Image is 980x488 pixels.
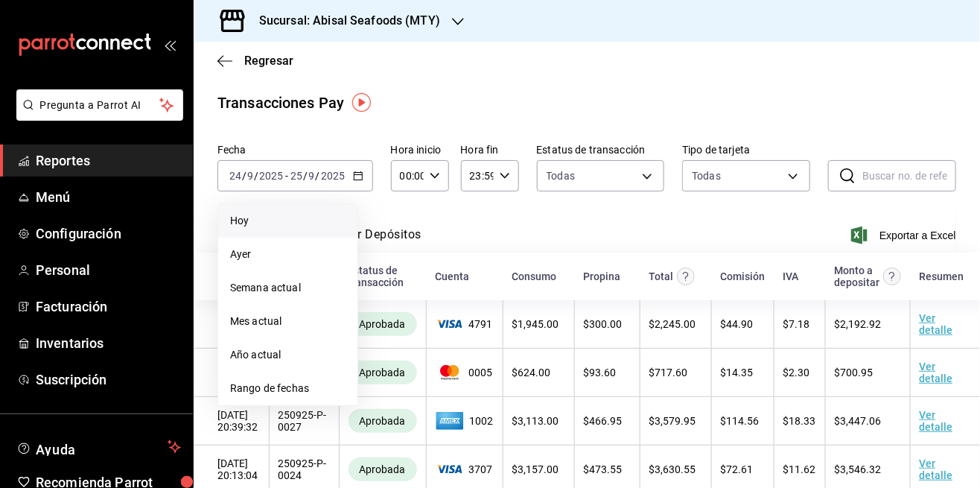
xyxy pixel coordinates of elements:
span: $ 44.90 [721,318,754,330]
div: Estatus de transacción [348,264,417,288]
span: Aprobada [354,318,412,330]
h3: Sucursal: Abisal Seafoods (MTY) [247,12,440,30]
span: Personal [36,260,181,280]
div: Resumen [919,270,964,282]
button: Ver Depósitos [344,227,421,253]
span: $ 300.00 [584,318,623,330]
div: IVA [783,270,798,282]
span: Año actual [230,347,346,363]
a: Ver detalle [920,409,953,433]
input: -- [229,170,242,182]
span: Aprobada [354,367,412,378]
span: Inventarios [36,333,181,353]
td: [DATE] 21:31:05 [194,300,269,349]
span: $ 11.62 [783,463,816,475]
label: Tipo de tarjeta [682,145,810,156]
label: Fecha [217,145,373,156]
span: $ 2,245.00 [649,318,696,330]
div: Comisión [720,270,765,282]
span: Pregunta a Parrot AI [40,98,160,113]
span: $ 114.56 [721,415,760,427]
span: $ 18.33 [783,415,816,427]
div: Transacciones cobradas de manera exitosa. [349,361,417,384]
label: Estatus de transacción [537,145,665,156]
span: - [285,170,288,182]
span: $ 3,579.95 [649,415,696,427]
span: / [303,170,308,182]
span: / [242,170,246,182]
input: ---- [320,170,346,182]
span: 0005 [436,365,494,380]
a: Ver detalle [920,457,953,481]
button: open_drawer_menu [164,39,176,51]
span: 1002 [436,409,494,433]
div: Transacciones Pay [217,92,344,114]
span: Aprobada [354,415,412,427]
span: $ 72.61 [721,463,754,475]
span: Aprobada [354,463,412,475]
span: $ 466.95 [584,415,623,427]
span: Ayuda [36,438,162,456]
a: Ver detalle [920,312,953,336]
span: $ 3,447.06 [835,415,882,427]
span: Hoy [230,213,346,229]
input: -- [246,170,254,182]
span: $ 3,546.32 [835,463,882,475]
input: ---- [258,170,284,182]
span: / [254,170,258,182]
button: Pregunta a Parrot AI [16,89,183,121]
span: $ 93.60 [584,367,617,378]
div: Transacciones cobradas de manera exitosa. [349,457,417,481]
input: -- [290,170,303,182]
span: $ 473.55 [584,463,623,475]
span: Regresar [244,54,293,68]
td: [DATE] 20:39:32 [194,397,269,446]
input: -- [308,170,316,182]
div: Todas [692,168,721,183]
td: [DATE] 20:48:44 [194,349,269,397]
span: 4791 [436,318,494,330]
span: $ 7.18 [783,318,810,330]
input: Buscar no. de referencia [862,161,956,191]
td: 250925-P-0027 [269,397,339,446]
svg: Este es el monto resultante del total pagado menos comisión e IVA. Esta será la parte que se depo... [883,267,901,285]
label: Hora fin [461,145,519,156]
span: $ 3,157.00 [512,463,559,475]
span: / [316,170,320,182]
span: Semana actual [230,280,346,296]
span: $ 3,113.00 [512,415,559,427]
span: Ayer [230,247,346,262]
span: Suscripción [36,370,181,390]
span: $ 14.35 [721,367,754,378]
span: Reportes [36,150,181,171]
span: Menú [36,187,181,207]
img: Tooltip marker [352,93,371,112]
button: Regresar [217,54,293,68]
div: Propina [583,270,620,282]
span: $ 2,192.92 [835,318,882,330]
a: Pregunta a Parrot AI [10,108,183,124]
label: Hora inicio [391,145,449,156]
span: Configuración [36,224,181,244]
span: 3707 [436,463,494,475]
span: Mes actual [230,314,346,329]
svg: Este monto equivale al total pagado por el comensal antes de aplicar Comisión e IVA. [677,267,695,285]
span: $ 717.60 [649,367,688,378]
div: Monto a depositar [834,264,879,288]
span: $ 3,630.55 [649,463,696,475]
span: $ 1,945.00 [512,318,559,330]
div: Transacciones cobradas de manera exitosa. [349,312,417,336]
button: Exportar a Excel [854,226,956,244]
span: $ 624.00 [512,367,551,378]
span: Rango de fechas [230,381,346,396]
span: $ 2.30 [783,367,810,378]
div: Consumo [512,270,556,282]
div: Cuenta [435,270,469,282]
div: Total [649,270,673,282]
span: Todas [547,168,576,183]
span: Facturación [36,297,181,317]
div: Transacciones cobradas de manera exitosa. [349,409,417,433]
a: Ver detalle [920,361,953,384]
span: $ 700.95 [835,367,874,378]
